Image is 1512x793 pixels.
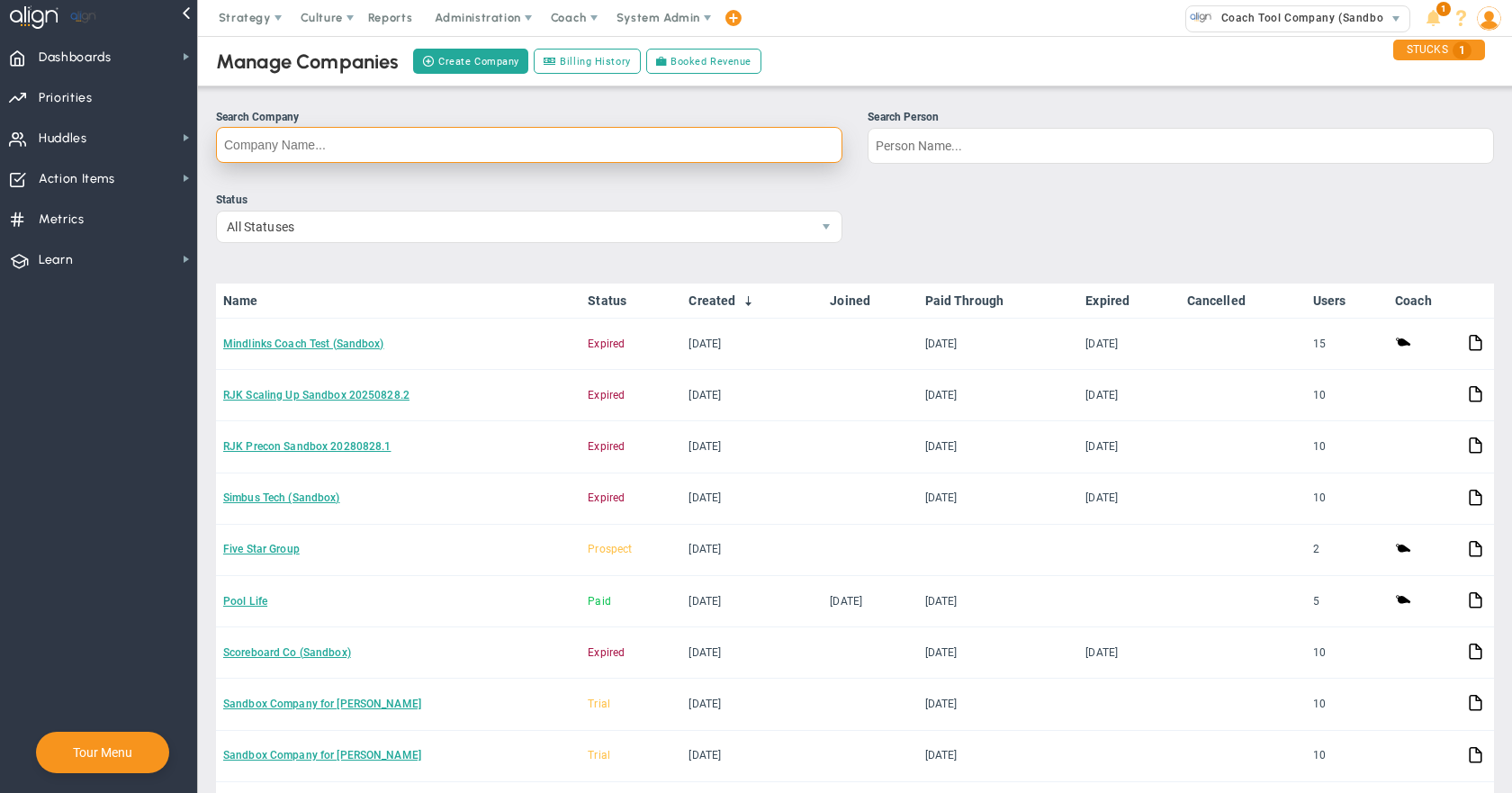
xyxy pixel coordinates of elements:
td: 2 [1306,525,1388,576]
td: [DATE] [681,473,823,525]
span: Trial [588,698,610,710]
span: Coach [551,11,587,24]
span: Coach Tool Company (Sandbox) [1212,6,1393,30]
span: Metrics [39,201,85,239]
span: Prospect [588,543,632,555]
td: [DATE] [1078,319,1179,370]
a: Coach [1395,293,1453,308]
span: Strategy [219,11,271,24]
td: 10 [1306,473,1388,525]
span: Paid [588,595,611,608]
span: select [811,212,841,242]
a: Simbus Tech (Sandbox) [223,491,340,504]
span: Expired [588,646,625,659]
span: 1 [1453,41,1471,59]
td: [DATE] [918,421,1079,473]
td: [DATE] [681,421,823,473]
td: [DATE] [1078,627,1179,679]
td: [DATE] [823,576,917,627]
span: Expired [588,338,625,350]
span: Expired [588,389,625,401]
span: 1 [1436,2,1451,16]
td: [DATE] [918,679,1079,730]
td: 15 [1306,319,1388,370]
td: [DATE] [681,370,823,421]
div: Search Person [868,109,1494,126]
td: 10 [1306,731,1388,782]
td: [DATE] [681,627,823,679]
td: [DATE] [918,319,1079,370]
input: Search Person [868,128,1494,164]
a: RJK Scaling Up Sandbox 20250828.2 [223,389,409,401]
td: [DATE] [918,370,1079,421]
button: Create Company [413,49,528,74]
div: Search Company [216,109,842,126]
img: 64089.Person.photo [1477,6,1501,31]
a: Created [688,293,815,308]
span: Action Items [39,160,115,198]
span: select [1383,6,1409,32]
a: Scoreboard Co (Sandbox) [223,646,351,659]
td: 10 [1306,679,1388,730]
td: 5 [1306,576,1388,627]
td: 10 [1306,627,1388,679]
span: All Statuses [217,212,811,242]
a: Name [223,293,573,308]
td: [DATE] [681,576,823,627]
td: [DATE] [1078,421,1179,473]
td: [DATE] [681,731,823,782]
a: Billing History [534,49,641,74]
input: Search Company [216,127,842,163]
td: [DATE] [918,473,1079,525]
a: Booked Revenue [646,49,761,74]
td: 10 [1306,370,1388,421]
a: Paid Through [925,293,1071,308]
span: Trial [588,749,610,761]
td: [DATE] [1078,370,1179,421]
span: Priorities [39,79,93,117]
div: Manage Companies [216,50,400,74]
img: 33476.Company.photo [1190,6,1212,29]
a: Sandbox Company for [PERSON_NAME] [223,698,421,710]
span: System Admin [616,11,700,24]
span: Expired [588,440,625,453]
a: Pool Life [223,595,267,608]
span: Culture [301,11,343,24]
a: Mindlinks Coach Test (Sandbox) [223,338,384,350]
td: 10 [1306,421,1388,473]
td: [DATE] [681,679,823,730]
div: Status [216,192,842,209]
button: Tour Menu [67,744,138,761]
span: Administration [435,11,520,24]
a: Status [588,293,674,308]
span: Huddles [39,120,87,158]
td: [DATE] [681,525,823,576]
td: [DATE] [1078,473,1179,525]
td: [DATE] [681,319,823,370]
a: Five Star Group [223,543,300,555]
a: Joined [830,293,910,308]
a: Cancelled [1187,293,1299,308]
a: RJK Precon Sandbox 20280828.1 [223,440,391,453]
td: [DATE] [918,576,1079,627]
a: Users [1313,293,1381,308]
span: Learn [39,241,73,279]
a: Expired [1085,293,1172,308]
a: Sandbox Company for [PERSON_NAME] [223,749,421,761]
div: STUCKS [1393,40,1485,60]
span: Expired [588,491,625,504]
span: Dashboards [39,39,112,77]
td: [DATE] [918,731,1079,782]
td: [DATE] [918,627,1079,679]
